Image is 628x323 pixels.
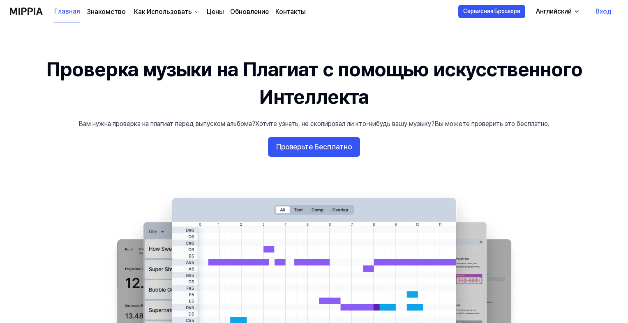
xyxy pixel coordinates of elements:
[207,7,224,17] a: Цены
[529,3,585,20] button: Английский
[463,7,520,16] ya-tr-span: Сервисная Брошюра
[54,7,80,16] ya-tr-span: Главная
[458,5,525,18] button: Сервисная Брошюра
[207,8,224,16] ya-tr-span: Цены
[434,120,549,128] ya-tr-span: Вы можете проверить это бесплатно.
[276,141,352,153] ya-tr-span: Проверьте Бесплатно
[268,137,360,157] button: Проверьте Бесплатно
[275,8,305,16] ya-tr-span: Контакты
[87,8,126,16] ya-tr-span: Знакомство
[54,0,80,23] a: Главная
[78,120,255,128] ya-tr-span: Вам нужна проверка на плагиат перед выпуском альбома?
[230,7,269,17] a: Обновление
[46,57,582,109] ya-tr-span: Проверка музыки на Плагиат с помощью искусственного Интеллекта
[596,7,612,16] ya-tr-span: Вход
[255,120,434,128] ya-tr-span: Хотите узнать, не скопировал ли кто-нибудь вашу музыку?
[275,7,305,17] a: Контакты
[230,8,269,16] ya-tr-span: Обновление
[87,7,126,17] a: Знакомство
[134,8,192,16] ya-tr-span: Как Использовать
[536,7,572,15] ya-tr-span: Английский
[132,7,200,17] button: Как Использовать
